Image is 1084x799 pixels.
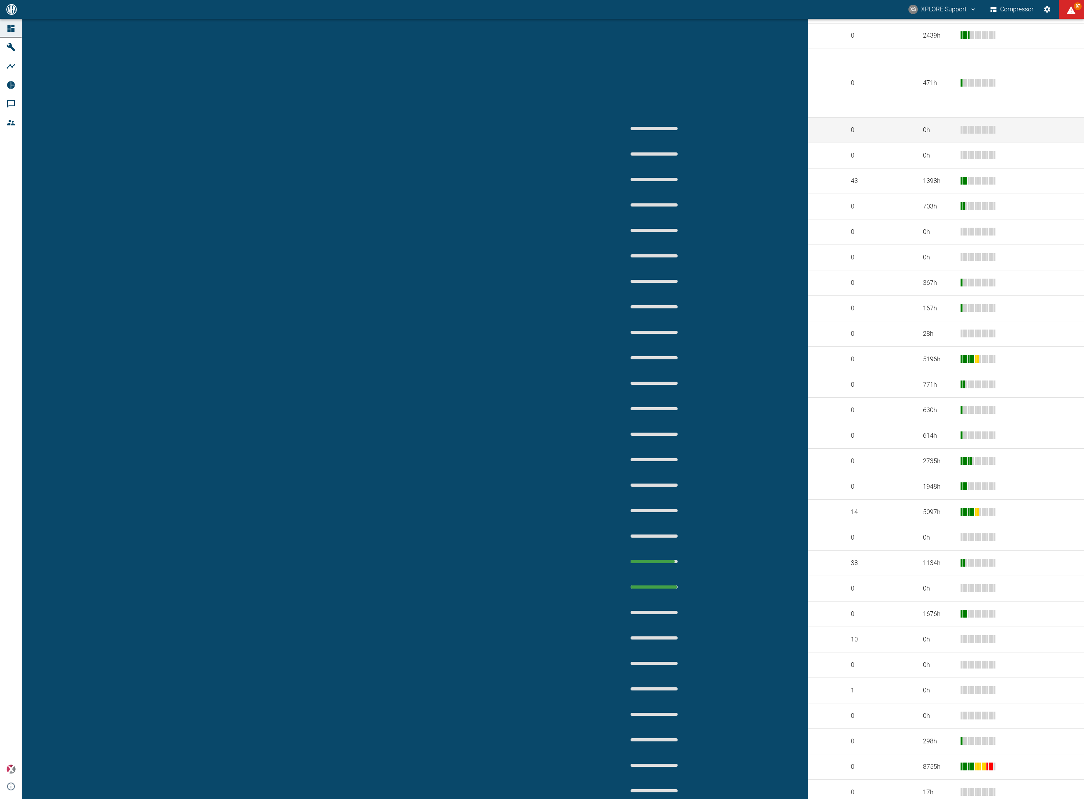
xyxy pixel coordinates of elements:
div: No data [618,251,723,261]
div: 5097 h [923,508,954,517]
div: 1948 h [923,482,954,491]
div: 703 h [923,202,954,211]
div: No data [618,328,723,337]
div: 17 h [923,788,954,797]
div: 0 h [923,712,954,721]
span: 0 [838,31,910,40]
span: 38 [838,559,910,568]
span: 0 [838,533,910,542]
span: 0 [838,737,910,746]
div: 74 % [618,55,723,108]
div: 167 h [923,304,954,313]
span: 14 [838,508,910,517]
div: 298 h [923,737,954,746]
div: 1134 h [923,559,954,568]
span: 10 [838,635,910,644]
span: 0 [838,763,910,772]
div: No data [618,480,723,490]
span: 0 [838,151,910,160]
div: 2439 h [923,31,954,40]
span: 0 [838,712,910,721]
div: 0 h [923,533,954,542]
span: 0 [838,355,910,364]
span: 0 [838,661,910,670]
span: 0 [838,610,910,619]
div: No data [618,379,723,388]
span: 0 [838,431,910,440]
span: 87 [1074,2,1082,10]
div: 0 h [923,228,954,237]
div: 0 h [923,253,954,262]
div: No data [618,353,723,362]
span: 0 [838,202,910,211]
span: 0 [838,79,910,88]
div: No data [618,735,723,745]
span: 0 [838,457,910,466]
div: 0 h [923,584,954,593]
div: 1398 h [923,177,954,186]
span: 0 [838,279,910,288]
div: No data [618,455,723,464]
button: Settings [1040,2,1054,16]
img: Xplore Logo [6,765,16,774]
span: 0 [838,584,910,593]
span: 0 [838,126,910,135]
div: No data [618,200,723,210]
span: 0 [838,330,910,339]
button: Compressor [989,2,1035,16]
div: 1676 h [923,610,954,619]
div: No data [618,226,723,235]
div: No data [618,404,723,413]
div: 0 h [923,635,954,644]
div: 28 h [923,330,954,339]
div: 99 % [618,582,723,592]
div: 0 h [923,126,954,135]
button: compressors@neaxplore.com [907,2,978,16]
span: 0 [838,788,910,797]
div: No data [618,710,723,719]
span: 0 [838,304,910,313]
div: 771 h [923,380,954,390]
div: No data [618,659,723,668]
div: No data [618,684,723,694]
div: 2735 h [923,457,954,466]
div: 94 % [618,557,723,566]
div: 0 h [923,151,954,160]
span: 0 [838,380,910,390]
span: 43 [838,177,910,186]
div: 614 h [923,431,954,440]
div: No data [618,633,723,643]
div: XS [908,5,918,14]
div: No data [618,786,723,795]
div: 367 h [923,279,954,288]
div: No data [618,175,723,184]
span: 1 [838,686,910,695]
div: No data [618,149,723,159]
div: No data [618,124,723,133]
div: 0 h [923,661,954,670]
span: 0 [838,253,910,262]
div: No data [618,429,723,439]
div: 630 h [923,406,954,415]
div: 0 h [923,686,954,695]
div: No data [618,506,723,515]
div: 0 % [618,608,723,617]
span: 0 [838,406,910,415]
span: 0 [838,228,910,237]
div: No data [618,761,723,770]
div: 5196 h [923,355,954,364]
div: 471 h [923,79,954,88]
div: No data [618,277,723,286]
div: No data [618,531,723,541]
img: logo [5,4,18,14]
div: No data [618,302,723,312]
span: 0 [838,482,910,491]
div: 8755 h [923,763,954,772]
